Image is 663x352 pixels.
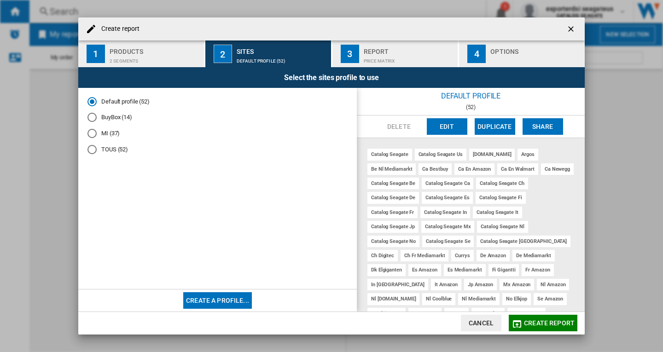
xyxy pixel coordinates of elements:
div: be nl mediamarkt [367,163,416,175]
div: catalog seagate [GEOGRAPHIC_DATA] [477,236,570,247]
div: nl [DOMAIN_NAME] [367,293,419,305]
button: getI18NText('BUTTONS.CLOSE_DIALOG') [563,20,581,38]
div: es amazon [408,264,441,276]
div: catalog seagate fr [367,207,418,218]
div: Default profile (52) [237,54,327,63]
button: Create report [509,315,577,331]
div: us gamestop [507,308,546,319]
button: Duplicate [475,118,515,135]
div: dk elgiganten [367,264,406,276]
div: catalog seagate [367,149,412,160]
div: Report [364,44,454,54]
button: Share [523,118,563,135]
div: mx amazon [500,279,534,290]
div: 4 [467,45,486,63]
div: ch fr mediamarkt [401,250,448,261]
div: ca newegg [541,163,574,175]
div: catalog seagate no [367,236,419,247]
div: Sites [237,44,327,54]
div: 2 segments [110,54,200,63]
div: argos [518,149,538,160]
button: 1 Products 2 segments [78,40,205,67]
div: catalog seagate be [367,178,419,189]
div: catalog seagate nl [477,221,528,232]
div: Products [110,44,200,54]
div: Options [490,44,581,54]
div: it amazon [431,279,461,290]
div: nl coolblue [422,293,455,305]
div: ch digitec [367,250,398,261]
md-radio-button: TOUS (52) [87,145,348,154]
div: in [GEOGRAPHIC_DATA] [367,279,428,290]
div: catalog seagate us [415,149,466,160]
div: catalog seagate es [422,192,473,203]
h4: Create report [97,24,140,34]
div: se elgiganten [367,308,406,319]
ng-md-icon: getI18NText('BUTTONS.CLOSE_DIALOG') [566,24,577,35]
div: [DOMAIN_NAME] [469,149,515,160]
md-radio-button: BuyBox (14) [87,113,348,122]
div: currys [451,250,473,261]
span: Create report [524,319,575,327]
button: Cancel [461,315,501,331]
div: nl mediamarkt [458,293,500,305]
button: Delete [379,118,419,135]
div: no elkjop [502,293,531,305]
button: 2 Sites Default profile (52) [205,40,332,67]
button: Create a profile... [183,292,252,309]
div: 3 [341,45,359,63]
div: catalog seagate jp [367,221,419,232]
button: 4 Options [459,40,585,67]
div: jp amazon [464,279,497,290]
button: 3 Report Price Matrix [332,40,459,67]
div: nl amazon [537,279,569,290]
div: de amazon [477,250,510,261]
div: (52) [357,104,585,110]
div: catalog seagate in [420,207,470,218]
md-radio-button: Default profile (52) [87,97,348,106]
div: 1 [87,45,105,63]
div: Price Matrix [364,54,454,63]
button: Edit [427,118,467,135]
div: catalog seagate ca [422,178,473,189]
div: fr amazon [522,264,553,276]
div: de mediamarkt [512,250,555,261]
div: Default profile [357,88,585,104]
div: us b&h [444,308,469,319]
div: 2 [214,45,232,63]
div: catalog seagate it [473,207,522,218]
div: es mediamarkt [444,264,486,276]
div: ca en walmart [497,163,538,175]
div: us bestbuy [471,308,505,319]
div: ca en amazon [454,163,494,175]
div: Select the sites profile to use [78,67,585,88]
div: se amazon [534,293,567,305]
div: fi gigantti [489,264,519,276]
div: catalog seagate mx [421,221,474,232]
div: catalog seagate se [422,236,474,247]
div: catalog seagate fi [476,192,525,203]
div: ca bestbuy [419,163,452,175]
div: us amazon [408,308,442,319]
div: catalog seagate ch [476,178,528,189]
md-radio-button: MI (37) [87,129,348,138]
div: catalog seagate de [367,192,419,203]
